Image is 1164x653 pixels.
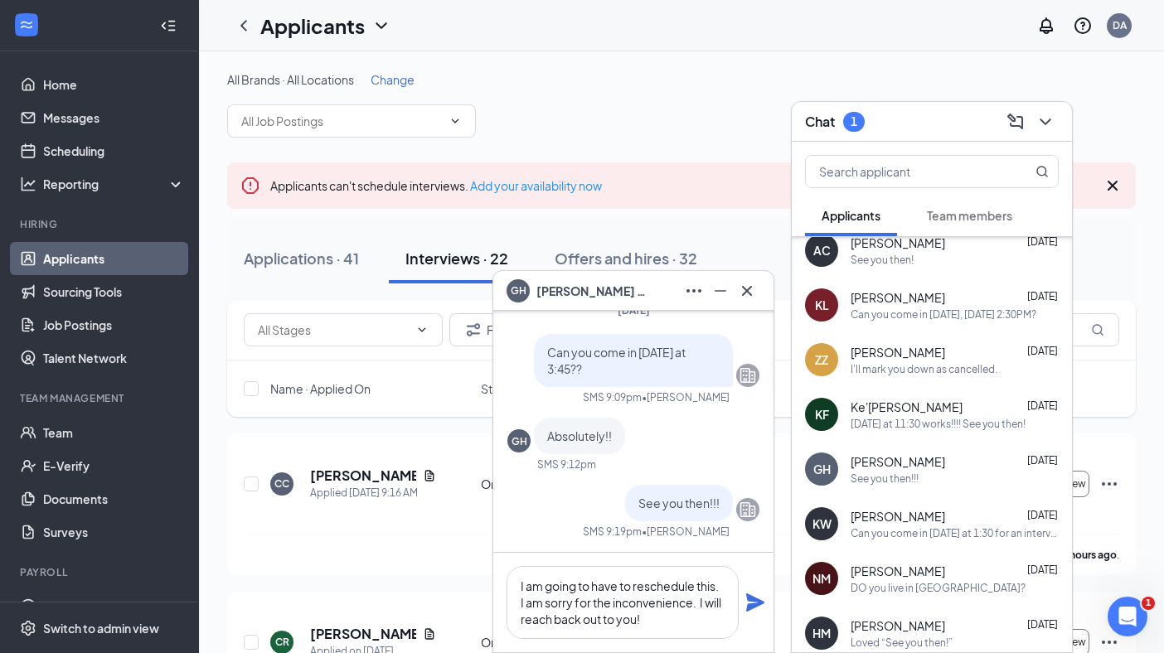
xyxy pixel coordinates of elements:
div: Loved “See you then!” [851,636,953,650]
span: Applicants can't schedule interviews. [270,178,602,193]
div: KF [815,406,829,423]
div: Payroll [20,565,182,579]
div: ZZ [815,351,828,368]
input: All Stages [258,321,409,339]
a: Payroll [43,590,185,623]
a: Job Postings [43,308,185,341]
span: [PERSON_NAME] [851,235,945,251]
input: All Job Postings [241,112,442,130]
span: Absolutely!! [547,428,612,443]
span: [PERSON_NAME] [851,508,945,525]
span: Stage [481,380,514,397]
div: KL [815,297,829,313]
svg: Cross [737,281,757,301]
span: Applicants [822,208,880,223]
input: Search applicant [806,156,1002,187]
h1: Applicants [260,12,365,40]
button: Cross [734,278,760,304]
a: Home [43,68,185,101]
a: Surveys [43,515,185,549]
textarea: I am going to have to reschedule this. I am sorry for the inconvenience. I will reach back out to... [507,566,739,639]
a: Add your availability now [470,178,602,193]
div: DO you live in [GEOGRAPHIC_DATA]? [851,581,1026,595]
span: [DATE] [618,304,650,317]
svg: Company [738,365,758,385]
span: [DATE] [1027,290,1058,302]
iframe: Intercom live chat [1108,597,1147,636]
svg: Ellipses [1099,632,1119,652]
div: Can you come in [DATE], [DATE] 2:30PM? [851,307,1036,322]
div: AC [813,242,831,259]
svg: ComposeMessage [1006,112,1026,132]
div: SMS 9:12pm [537,457,596,472]
div: SMS 9:19pm [583,525,642,539]
svg: WorkstreamLogo [18,17,35,33]
svg: Ellipses [684,281,704,301]
svg: Document [423,627,436,641]
svg: Collapse [160,17,177,34]
b: 5 hours ago [1062,549,1117,561]
div: Offers and hires · 32 [555,248,697,268]
h5: [PERSON_NAME] [310,625,416,643]
button: Plane [745,593,765,612]
div: 1 [851,114,857,128]
svg: MagnifyingGlass [1035,165,1049,178]
span: • [PERSON_NAME] [642,390,730,404]
svg: Minimize [711,281,730,301]
h5: [PERSON_NAME] [310,467,416,485]
span: 1 [1142,597,1155,610]
svg: Cross [1103,176,1123,196]
div: KW [812,515,832,532]
span: [DATE] [1027,509,1058,521]
button: Filter Filters [449,313,534,346]
div: I'll mark you down as cancelled. [851,362,997,376]
svg: Document [423,469,436,482]
span: All Brands · All Locations [227,72,354,87]
svg: Analysis [20,176,36,192]
span: [PERSON_NAME] [851,344,945,360]
div: Applications · 41 [244,248,359,268]
div: [DATE] at 11:30 works!!!! See you then! [851,417,1026,431]
div: GH [813,461,831,477]
span: [PERSON_NAME] [851,563,945,579]
svg: ChevronLeft [234,16,254,36]
div: CC [274,476,289,491]
a: Documents [43,482,185,515]
span: [PERSON_NAME] [851,617,945,634]
svg: Error [240,176,260,196]
a: Scheduling [43,134,185,167]
svg: ChevronDown [371,16,391,36]
span: Change [371,72,415,87]
button: Ellipses [681,278,707,304]
span: [DATE] [1027,564,1058,576]
svg: Settings [20,620,36,636]
h3: Chat [805,113,835,131]
svg: MagnifyingGlass [1091,323,1104,336]
span: [PERSON_NAME] [851,289,945,306]
svg: QuestionInfo [1073,16,1093,36]
span: See you then!!! [638,496,720,510]
div: Team Management [20,391,182,405]
div: See you then! [851,253,914,267]
div: Can you come in [DATE] at 1:30 for an interview? [851,526,1059,540]
div: Reporting [43,176,186,192]
span: [DATE] [1027,399,1058,412]
svg: ChevronDown [1035,112,1055,132]
div: Hiring [20,217,182,231]
button: Minimize [707,278,734,304]
a: Talent Network [43,341,185,375]
span: Ke'[PERSON_NAME] [851,399,963,415]
a: Applicants [43,242,185,275]
div: HM [812,625,831,641]
div: Interviews · 22 [405,248,508,268]
svg: Filter [463,320,483,340]
div: Onsite Interview [481,634,581,651]
button: ComposeMessage [1002,109,1029,135]
svg: ChevronDown [415,323,429,336]
a: Team [43,416,185,449]
span: [DATE] [1027,345,1058,357]
svg: Notifications [1036,16,1056,36]
a: Messages [43,101,185,134]
div: Switch to admin view [43,620,159,636]
button: ChevronDown [1032,109,1059,135]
